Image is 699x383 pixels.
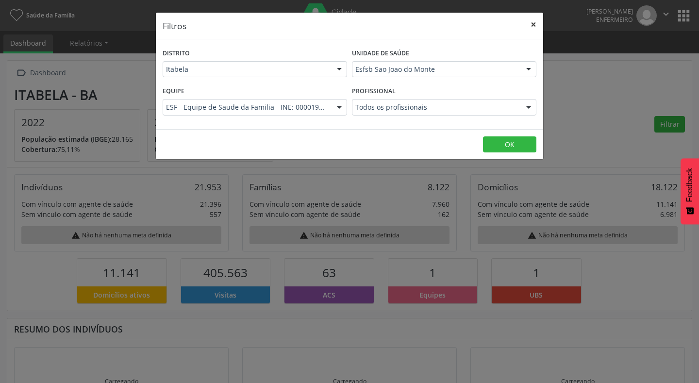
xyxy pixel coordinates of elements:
[355,102,516,112] span: Todos os profissionais
[685,168,694,202] span: Feedback
[163,84,184,99] label: Equipe
[352,46,409,61] label: Unidade de saúde
[166,102,327,112] span: ESF - Equipe de Saude da Familia - INE: 0000195545
[166,65,327,74] span: Itabela
[483,136,536,153] button: OK
[163,19,186,32] h5: Filtros
[681,158,699,224] button: Feedback - Mostrar pesquisa
[352,84,396,99] label: Profissional
[524,13,543,36] button: Close
[355,65,516,74] span: Esfsb Sao Joao do Monte
[163,46,190,61] label: Distrito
